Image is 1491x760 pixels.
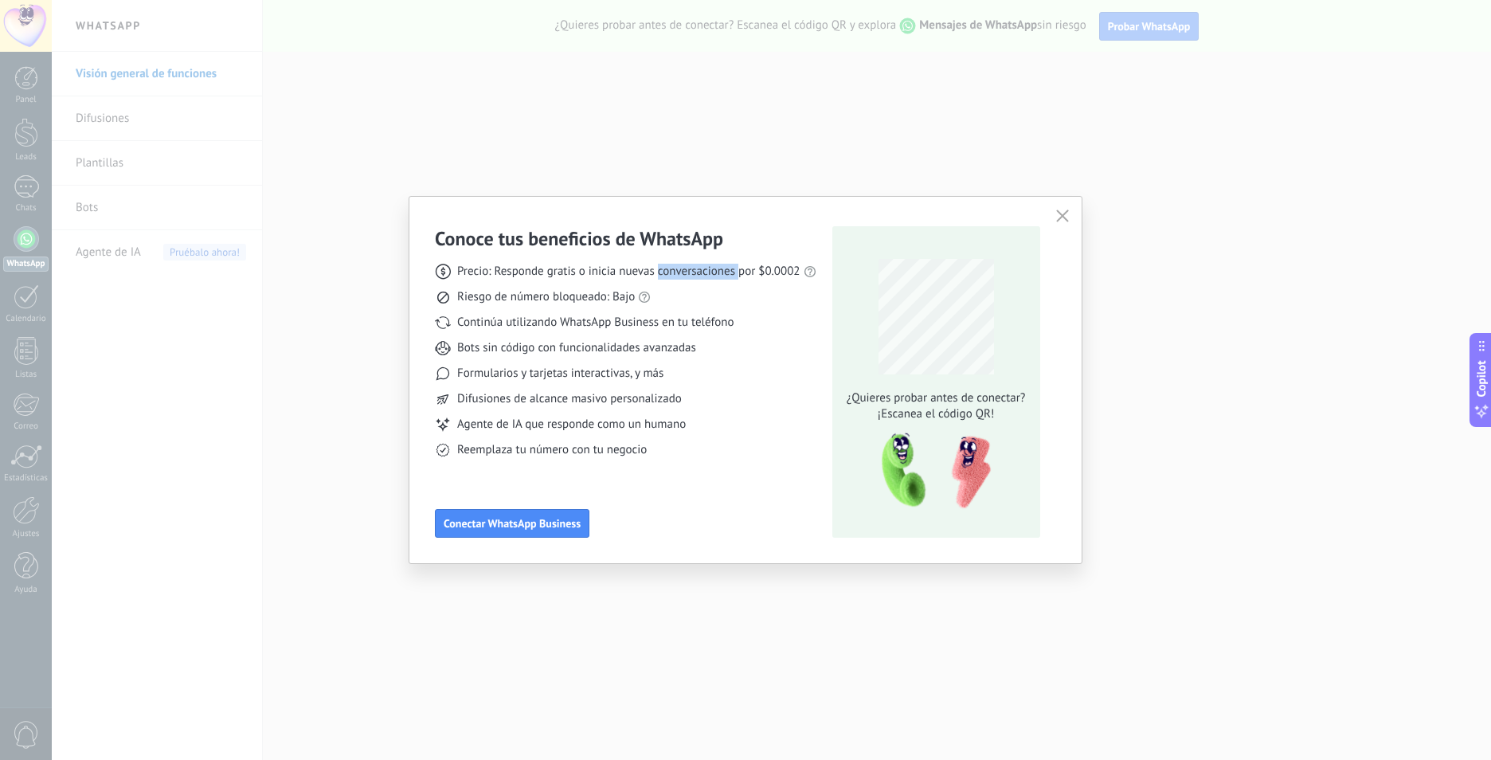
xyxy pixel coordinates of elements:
span: Bots sin código con funcionalidades avanzadas [457,340,696,356]
span: Reemplaza tu número con tu negocio [457,442,647,458]
span: Agente de IA que responde como un humano [457,417,686,433]
h3: Conoce tus beneficios de WhatsApp [435,226,723,251]
span: Copilot [1473,361,1489,398]
img: qr-pic-1x.png [868,429,994,514]
span: ¡Escanea el código QR! [842,406,1030,422]
span: Riesgo de número bloqueado: Bajo [457,289,635,305]
span: Continúa utilizando WhatsApp Business en tu teléfono [457,315,734,331]
span: Difusiones de alcance masivo personalizado [457,391,682,407]
span: Precio: Responde gratis o inicia nuevas conversaciones por $0.0002 [457,264,800,280]
span: Formularios y tarjetas interactivas, y más [457,366,663,382]
span: Conectar WhatsApp Business [444,518,581,529]
span: ¿Quieres probar antes de conectar? [842,390,1030,406]
button: Conectar WhatsApp Business [435,509,589,538]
